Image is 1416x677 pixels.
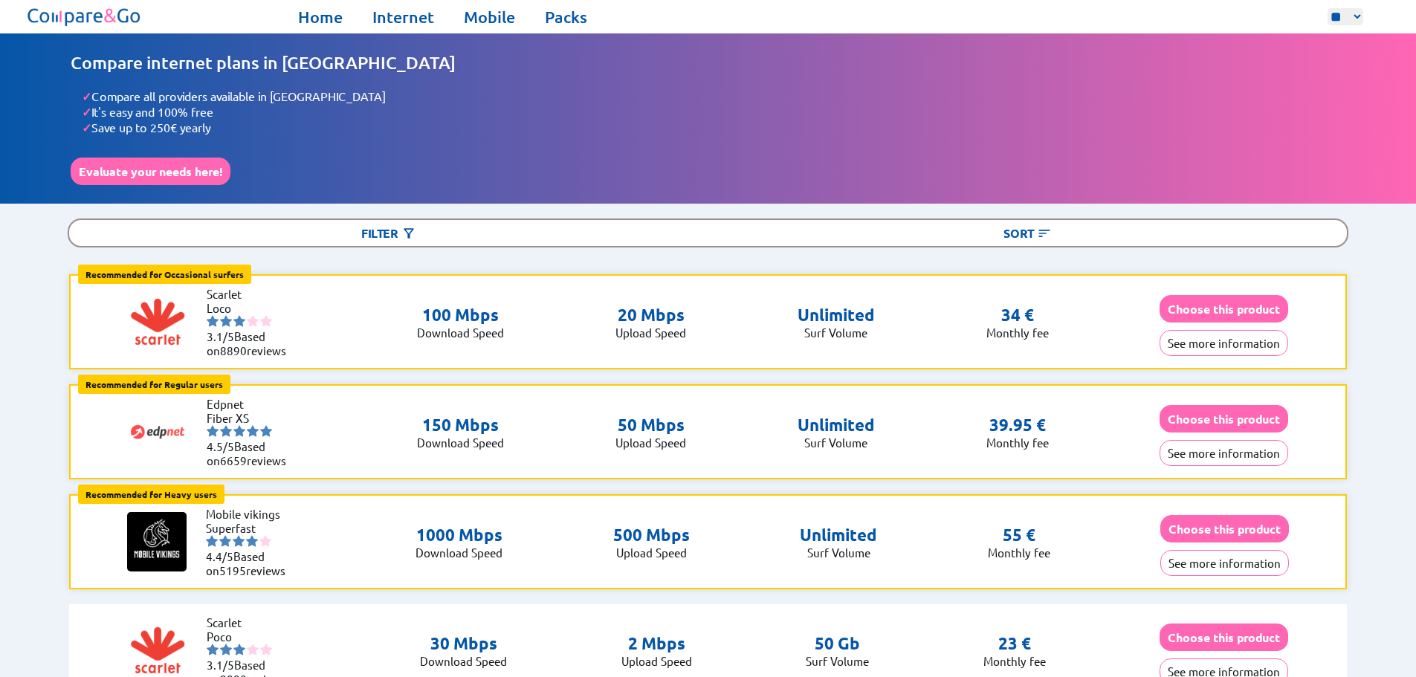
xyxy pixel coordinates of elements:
span: 3.1/5 [207,658,234,672]
img: starnr3 [233,644,245,655]
img: starnr5 [259,535,271,547]
img: starnr4 [247,315,259,327]
span: ✓ [82,88,91,104]
p: Surf Volume [806,654,869,668]
img: Button open the sorting menu [1037,226,1052,241]
p: 50 Gb [806,633,869,654]
p: 34 € [1001,305,1034,325]
p: 39.95 € [989,415,1046,435]
div: Filter [69,220,708,246]
p: Download Speed [417,435,504,450]
span: ✓ [82,120,91,135]
p: Download Speed [417,325,504,340]
b: Recommended for Heavy users [85,488,217,500]
p: Surf Volume [800,545,877,560]
p: Download Speed [420,654,507,668]
img: Button open the filtering menu [401,226,416,241]
h1: Compare internet plans in [GEOGRAPHIC_DATA] [71,52,1345,74]
p: Surf Volume [798,435,875,450]
p: 2 Mbps [621,633,692,654]
p: 55 € [1003,525,1035,545]
li: Superfast [206,521,295,535]
img: starnr4 [246,535,258,547]
a: See more information [1160,556,1289,570]
a: See more information [1160,446,1288,460]
p: 20 Mbps [615,305,686,325]
a: Choose this product [1160,412,1288,426]
p: Upload Speed [615,435,686,450]
a: Packs [545,7,587,27]
p: 100 Mbps [417,305,504,325]
img: starnr5 [260,315,272,327]
img: starnr1 [206,535,218,547]
img: starnr1 [207,644,219,655]
p: Surf Volume [798,325,875,340]
img: starnr3 [233,315,245,327]
button: Choose this product [1160,295,1288,323]
img: starnr1 [207,425,219,437]
a: Choose this product [1160,302,1288,316]
img: starnr2 [220,315,232,327]
p: Monthly fee [986,325,1049,340]
p: 23 € [998,633,1031,654]
li: Scarlet [207,287,296,301]
p: Unlimited [798,305,875,325]
p: Unlimited [798,415,875,435]
img: starnr5 [260,425,272,437]
img: starnr5 [260,644,272,655]
li: Poco [207,629,296,644]
img: Logo of Compare&Go [25,4,144,30]
p: 1000 Mbps [416,525,502,545]
a: Mobile [464,7,515,27]
button: Choose this product [1160,515,1289,542]
img: starnr1 [207,315,219,327]
b: Recommended for Regular users [85,378,223,390]
span: 5195 [219,563,246,577]
li: Based on reviews [207,329,296,357]
span: ✓ [82,104,91,120]
img: Logo of Mobile vikings [127,512,187,571]
p: Upload Speed [615,325,686,340]
a: Choose this product [1160,630,1288,644]
p: 50 Mbps [615,415,686,435]
p: 500 Mbps [613,525,690,545]
b: Recommended for Occasional surfers [85,268,244,280]
p: Monthly fee [988,545,1050,560]
a: Internet [372,7,434,27]
span: 8890 [220,343,247,357]
button: See more information [1160,440,1288,466]
img: starnr2 [220,425,232,437]
li: It's easy and 100% free [82,104,1345,120]
p: 150 Mbps [417,415,504,435]
li: Edpnet [207,397,296,411]
button: See more information [1160,550,1289,576]
img: Logo of Scarlet [128,292,187,352]
img: starnr4 [247,425,259,437]
li: Based on reviews [206,549,295,577]
span: 3.1/5 [207,329,234,343]
a: Home [298,7,343,27]
img: Logo of Edpnet [128,402,187,461]
p: 30 Mbps [420,633,507,654]
p: Monthly fee [986,435,1049,450]
p: Download Speed [416,545,502,560]
li: Mobile vikings [206,507,295,521]
a: See more information [1160,336,1288,350]
img: starnr3 [233,535,245,547]
button: See more information [1160,330,1288,356]
p: Upload Speed [613,545,690,560]
p: Upload Speed [621,654,692,668]
li: Fiber XS [207,411,296,425]
div: Sort [708,220,1348,246]
button: Evaluate your needs here! [71,158,230,185]
span: 4.5/5 [207,439,234,453]
li: Based on reviews [207,439,296,467]
img: starnr2 [219,535,231,547]
li: Compare all providers available in [GEOGRAPHIC_DATA] [82,88,1345,104]
li: Scarlet [207,615,296,629]
button: Choose this product [1160,623,1288,651]
a: Choose this product [1160,522,1289,536]
p: Unlimited [800,525,877,545]
p: Monthly fee [983,654,1046,668]
img: starnr4 [247,644,259,655]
